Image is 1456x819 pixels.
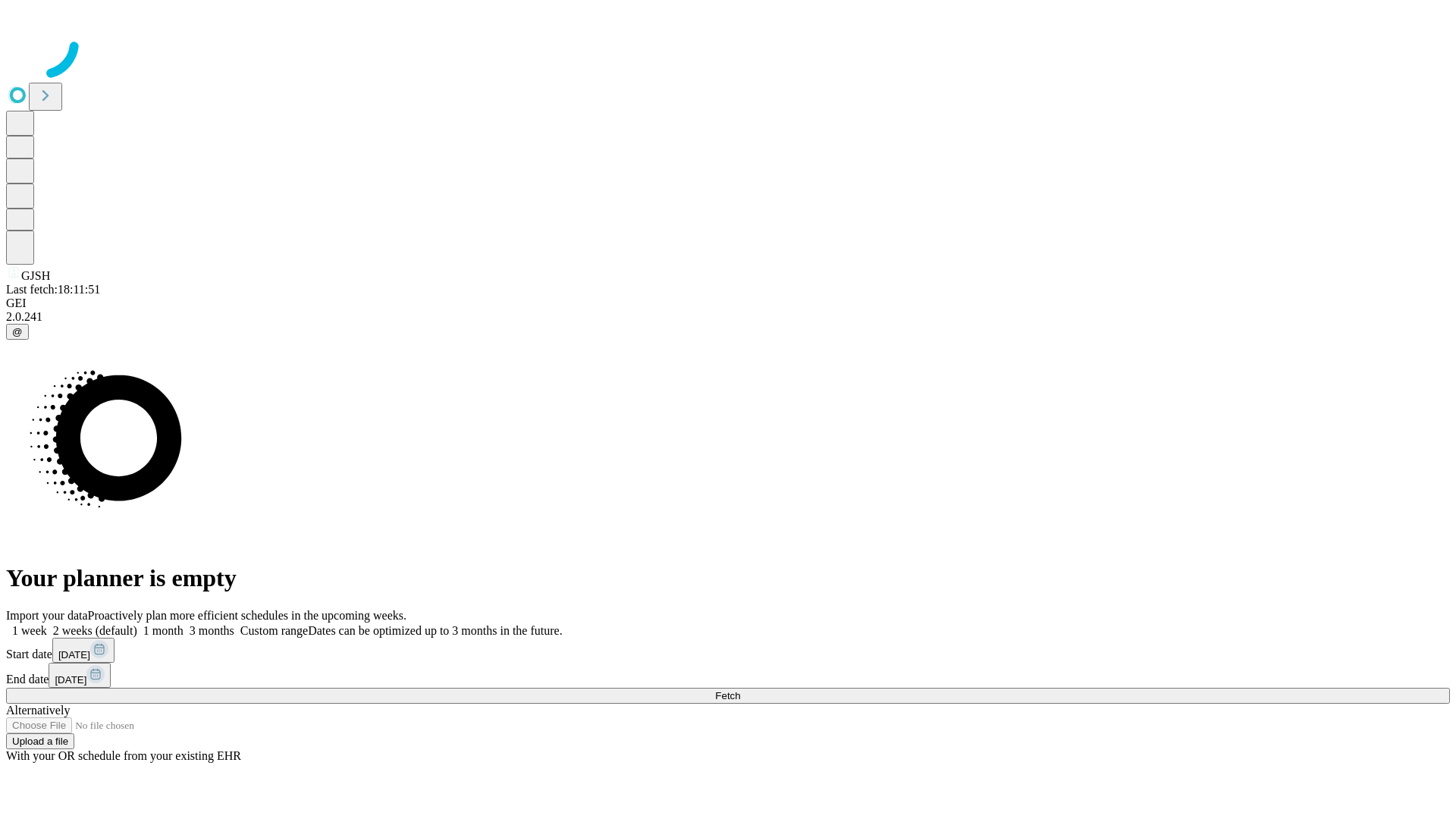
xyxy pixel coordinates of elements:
[21,269,50,282] span: GJSH
[6,749,241,762] span: With your OR schedule from your existing EHR
[55,674,86,686] span: [DATE]
[6,297,1450,310] div: GEI
[12,326,23,337] span: @
[49,663,111,688] button: [DATE]
[143,624,184,637] span: 1 month
[6,310,1450,324] div: 2.0.241
[6,663,1450,688] div: End date
[6,688,1450,704] button: Fetch
[6,638,1450,663] div: Start date
[6,609,88,622] span: Import your data
[58,649,90,661] span: [DATE]
[6,324,29,340] button: @
[6,283,100,296] span: Last fetch: 18:11:51
[6,704,70,717] span: Alternatively
[308,624,562,637] span: Dates can be optimized up to 3 months in the future.
[6,564,1450,592] h1: Your planner is empty
[715,690,740,701] span: Fetch
[190,624,234,637] span: 3 months
[12,624,47,637] span: 1 week
[6,733,74,749] button: Upload a file
[88,609,406,622] span: Proactively plan more efficient schedules in the upcoming weeks.
[52,638,115,663] button: [DATE]
[53,624,137,637] span: 2 weeks (default)
[240,624,308,637] span: Custom range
